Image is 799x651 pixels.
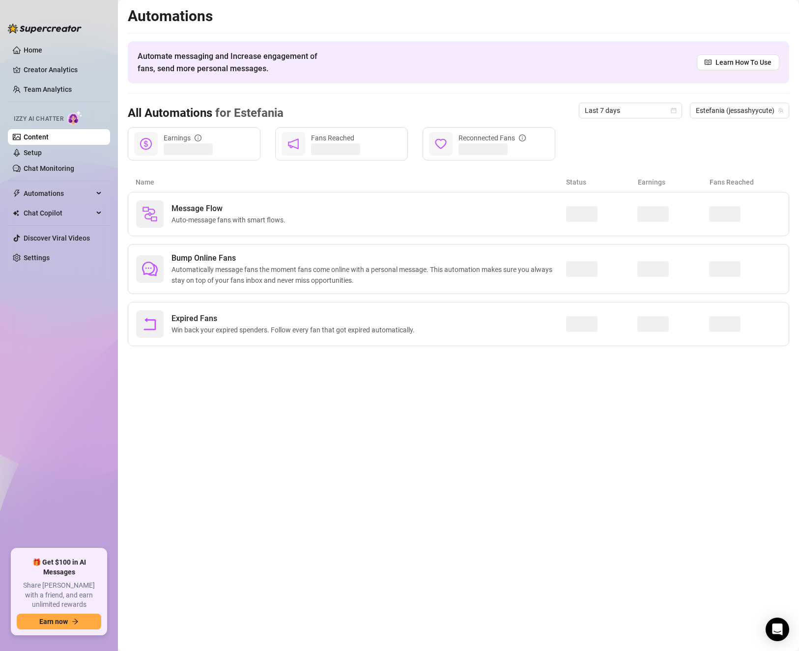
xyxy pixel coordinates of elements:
[171,325,419,335] span: Win back your expired spenders. Follow every fan that got expired automatically.
[195,135,201,141] span: info-circle
[24,234,90,242] a: Discover Viral Videos
[171,203,289,215] span: Message Flow
[519,135,526,141] span: info-circle
[67,110,83,125] img: AI Chatter
[142,206,158,222] img: svg%3e
[17,614,101,629] button: Earn nowarrow-right
[171,313,419,325] span: Expired Fans
[566,177,638,188] article: Status
[715,57,771,68] span: Learn How To Use
[766,618,789,641] div: Open Intercom Messenger
[171,215,289,225] span: Auto-message fans with smart flows.
[24,205,93,221] span: Chat Copilot
[13,210,19,217] img: Chat Copilot
[710,177,781,188] article: Fans Reached
[171,252,566,264] span: Bump Online Fans
[142,316,158,332] span: rollback
[778,108,784,113] span: team
[696,103,783,118] span: Estefania (jessashyycute)
[138,50,327,75] span: Automate messaging and Increase engagement of fans, send more personal messages.
[697,54,779,70] a: Learn How To Use
[287,138,299,150] span: notification
[24,164,74,172] a: Chat Monitoring
[128,106,284,121] h3: All Automations
[638,177,710,188] article: Earnings
[17,581,101,610] span: Share [PERSON_NAME] with a friend, and earn unlimited rewards
[140,138,152,150] span: dollar
[24,254,50,262] a: Settings
[39,618,68,625] span: Earn now
[24,46,42,54] a: Home
[671,108,677,113] span: calendar
[136,177,566,188] article: Name
[164,133,201,143] div: Earnings
[435,138,447,150] span: heart
[24,186,93,201] span: Automations
[458,133,526,143] div: Reconnected Fans
[311,134,354,142] span: Fans Reached
[171,264,566,286] span: Automatically message fans the moment fans come online with a personal message. This automation m...
[585,103,676,118] span: Last 7 days
[8,24,82,33] img: logo-BBDzfeDw.svg
[705,59,712,66] span: read
[72,618,79,625] span: arrow-right
[24,62,102,78] a: Creator Analytics
[24,85,72,93] a: Team Analytics
[13,190,21,197] span: thunderbolt
[24,149,42,157] a: Setup
[128,7,789,26] h2: Automations
[142,261,158,277] span: comment
[24,133,49,141] a: Content
[17,558,101,577] span: 🎁 Get $100 in AI Messages
[212,106,284,120] span: for Estefania
[14,114,63,124] span: Izzy AI Chatter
